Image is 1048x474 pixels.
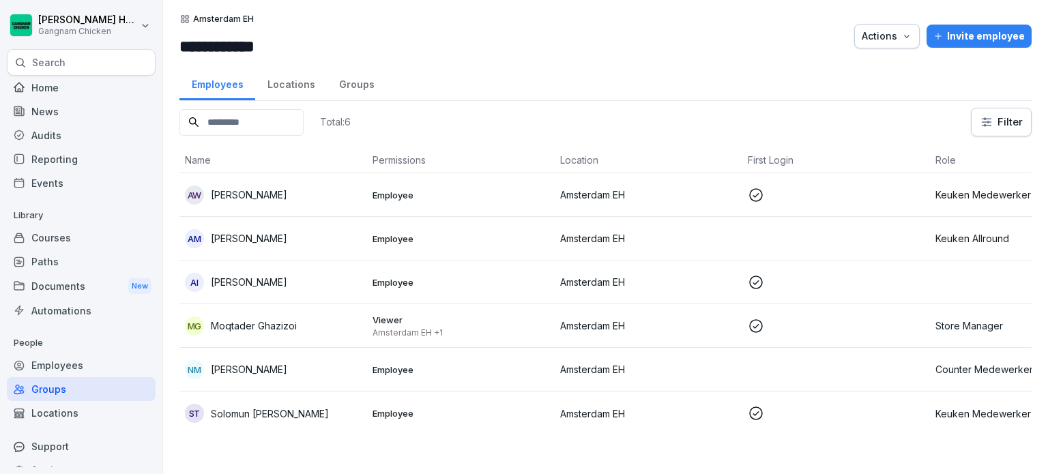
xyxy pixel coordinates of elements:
[7,226,156,250] a: Courses
[560,275,737,289] p: Amsterdam EH
[972,108,1031,136] button: Filter
[7,250,156,273] a: Paths
[7,377,156,401] a: Groups
[7,332,156,354] p: People
[560,188,737,202] p: Amsterdam EH
[320,115,351,128] p: Total: 6
[560,231,737,246] p: Amsterdam EH
[211,406,329,421] p: Solomun [PERSON_NAME]
[185,404,204,423] div: ST
[560,406,737,421] p: Amsterdam EH
[560,362,737,376] p: Amsterdam EH
[185,229,204,248] div: AM
[7,76,156,100] a: Home
[7,273,156,299] div: Documents
[7,299,156,323] a: Automations
[185,316,204,336] div: MG
[7,205,156,226] p: Library
[742,147,930,173] th: First Login
[373,407,549,419] p: Employee
[327,65,386,100] a: Groups
[255,65,327,100] a: Locations
[373,314,549,326] p: Viewer
[179,65,255,100] a: Employees
[38,14,138,26] p: [PERSON_NAME] Holla
[7,401,156,425] a: Locations
[38,27,138,36] p: Gangnam Chicken
[211,275,287,289] p: [PERSON_NAME]
[7,147,156,171] a: Reporting
[211,231,287,246] p: [PERSON_NAME]
[7,434,156,458] div: Support
[373,189,549,201] p: Employee
[367,147,555,173] th: Permissions
[211,188,287,202] p: [PERSON_NAME]
[555,147,742,173] th: Location
[927,25,1032,48] button: Invite employee
[373,327,549,338] p: Amsterdam EH +1
[179,147,367,173] th: Name
[7,273,156,299] a: DocumentsNew
[560,319,737,333] p: Amsterdam EH
[211,319,297,333] p: Moqtader Ghazizoi
[7,353,156,377] a: Employees
[185,273,204,292] div: AI
[862,29,912,44] div: Actions
[373,276,549,288] p: Employee
[128,278,151,294] div: New
[933,29,1025,44] div: Invite employee
[373,233,549,245] p: Employee
[185,360,204,379] div: NM
[854,24,920,48] button: Actions
[32,56,65,70] p: Search
[193,14,254,24] p: Amsterdam EH
[980,115,1023,129] div: Filter
[7,171,156,195] a: Events
[373,364,549,376] p: Employee
[7,123,156,147] a: Audits
[211,362,287,376] p: [PERSON_NAME]
[185,186,204,205] div: AW
[7,100,156,123] a: News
